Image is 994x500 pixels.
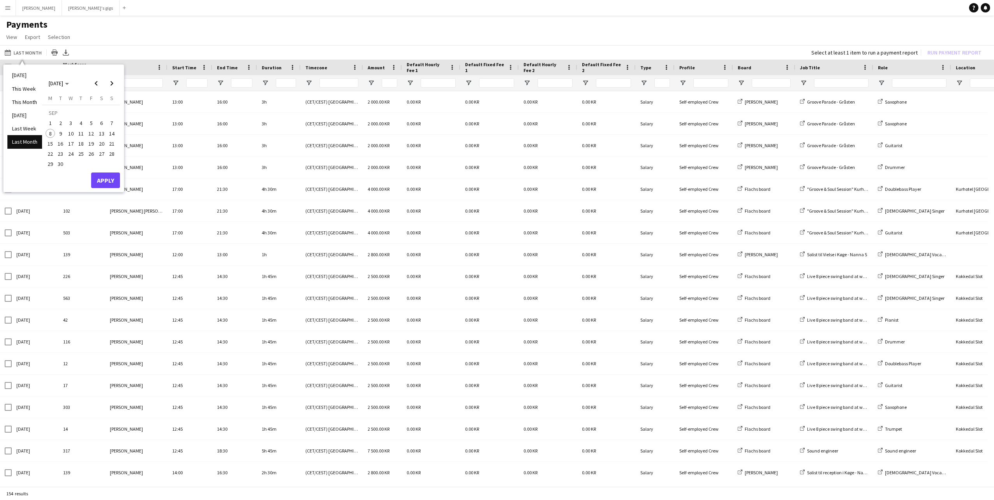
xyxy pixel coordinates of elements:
[86,149,96,158] span: 26
[402,91,460,113] div: 0.00 KR
[745,317,770,323] span: Flachs board
[738,121,778,127] a: [PERSON_NAME]
[675,200,733,222] div: Self-employed Crew
[76,118,86,128] button: 04-09-2025
[519,135,577,156] div: 0.00 KR
[878,79,885,86] button: Open Filter Menu
[800,164,855,170] a: Groove Parade - Gråsten
[421,78,456,88] input: Default Hourly Fee 1 Filter Input
[212,113,257,134] div: 16:00
[878,295,945,301] a: [DEMOGRAPHIC_DATA] Singer
[519,222,577,243] div: 0.00 KR
[12,309,58,331] div: [DATE]
[745,99,778,105] span: [PERSON_NAME]
[45,118,55,128] button: 01-09-2025
[800,143,855,148] a: Groove Parade - Gråsten
[212,266,257,287] div: 14:30
[212,244,257,265] div: 13:00
[460,200,519,222] div: 0.00 KR
[878,317,899,323] a: Pianist
[167,222,212,243] div: 17:00
[22,32,43,42] a: Export
[807,121,855,127] span: Groove Parade - Gråsten
[55,149,65,159] button: 23-09-2025
[301,91,363,113] div: (CET/CEST) [GEOGRAPHIC_DATA]
[402,244,460,265] div: 0.00 KR
[66,128,76,138] button: 10-09-2025
[301,200,363,222] div: (CET/CEST) [GEOGRAPHIC_DATA]
[519,244,577,265] div: 0.00 KR
[186,78,208,88] input: Start Time Filter Input
[814,78,869,88] input: Job Title Filter Input
[12,287,58,309] div: [DATE]
[86,149,96,159] button: 26-09-2025
[577,266,636,287] div: 0.00 KR
[66,139,76,149] button: 17-09-2025
[3,32,20,42] a: View
[46,76,72,90] button: Choose month and year
[807,252,867,257] span: Solist til Vielse i Køge - Nanna S
[56,149,65,158] span: 23
[76,139,86,148] span: 18
[76,139,86,149] button: 18-09-2025
[56,129,65,138] span: 9
[885,273,945,279] span: [DEMOGRAPHIC_DATA] Singer
[577,287,636,309] div: 0.00 KR
[885,99,907,105] span: Saxophone
[16,0,62,16] button: [PERSON_NAME]
[96,149,106,159] button: 27-09-2025
[301,309,363,331] div: (CET/CEST) [GEOGRAPHIC_DATA]
[257,200,301,222] div: 4h 30m
[745,164,778,170] span: [PERSON_NAME]
[257,178,301,200] div: 4h 30m
[460,157,519,178] div: 0.00 KR
[301,113,363,134] div: (CET/CEST) [GEOGRAPHIC_DATA]
[167,91,212,113] div: 13:00
[56,118,65,128] span: 2
[257,157,301,178] div: 3h
[460,222,519,243] div: 0.00 KR
[167,178,212,200] div: 17:00
[460,309,519,331] div: 0.00 KR
[519,266,577,287] div: 0.00 KR
[49,80,63,87] span: [DATE]
[800,186,928,192] a: "Groove & Soul Session" Kurhotel Skodsborg Lobby Tunes 2025
[407,79,414,86] button: Open Filter Menu
[301,287,363,309] div: (CET/CEST) [GEOGRAPHIC_DATA]
[807,317,896,323] span: Live 8 piece swing band at wedding reception
[257,287,301,309] div: 1h 45m
[12,331,58,352] div: [DATE]
[519,91,577,113] div: 0.00 KR
[212,200,257,222] div: 21:30
[212,309,257,331] div: 14:30
[577,222,636,243] div: 0.00 KR
[58,200,105,222] div: 102
[97,118,106,128] span: 6
[675,266,733,287] div: Self-employed Crew
[745,143,778,148] span: [PERSON_NAME]
[66,118,76,128] button: 03-09-2025
[582,79,589,86] button: Open Filter Menu
[301,244,363,265] div: (CET/CEST) [GEOGRAPHIC_DATA]
[577,309,636,331] div: 0.00 KR
[58,266,105,287] div: 226
[107,149,117,159] button: 28-09-2025
[675,135,733,156] div: Self-employed Crew
[402,200,460,222] div: 0.00 KR
[577,135,636,156] div: 0.00 KR
[738,252,778,257] a: [PERSON_NAME]
[675,244,733,265] div: Self-employed Crew
[745,230,770,236] span: Flachs board
[66,149,76,158] span: 24
[107,129,116,138] span: 14
[96,118,106,128] button: 06-09-2025
[167,157,212,178] div: 13:00
[55,128,65,138] button: 09-09-2025
[62,0,120,16] button: [PERSON_NAME]'s gigs
[402,178,460,200] div: 0.00 KR
[257,244,301,265] div: 1h
[460,266,519,287] div: 0.00 KR
[368,79,375,86] button: Open Filter Menu
[745,295,770,301] span: Flachs board
[807,143,855,148] span: Groove Parade - Gråsten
